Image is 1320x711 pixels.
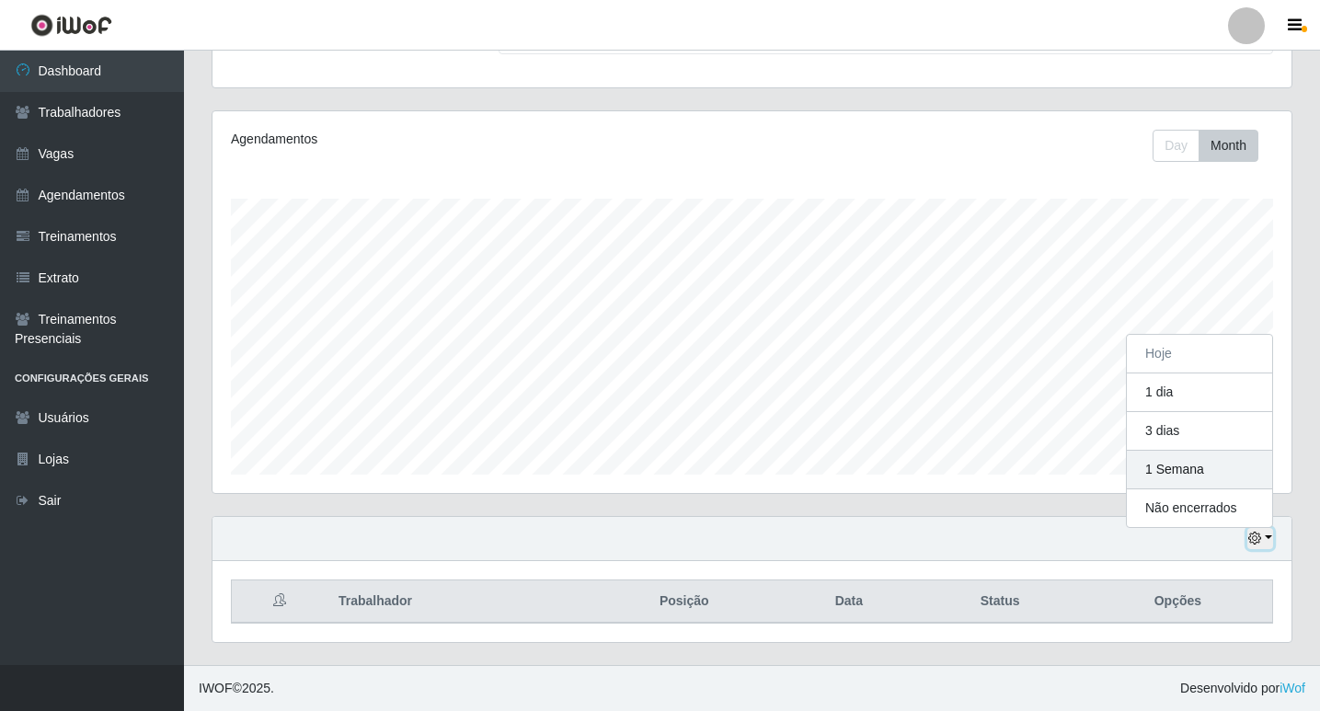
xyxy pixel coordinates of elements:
[1127,412,1272,451] button: 3 dias
[781,580,916,624] th: Data
[1127,489,1272,527] button: Não encerrados
[587,580,781,624] th: Posição
[231,130,649,149] div: Agendamentos
[1199,130,1258,162] button: Month
[30,14,112,37] img: CoreUI Logo
[1127,373,1272,412] button: 1 dia
[1180,679,1305,698] span: Desenvolvido por
[1084,580,1273,624] th: Opções
[1280,681,1305,695] a: iWof
[1127,335,1272,373] button: Hoje
[1153,130,1258,162] div: First group
[917,580,1084,624] th: Status
[1127,451,1272,489] button: 1 Semana
[1153,130,1273,162] div: Toolbar with button groups
[199,679,274,698] span: © 2025 .
[327,580,587,624] th: Trabalhador
[199,681,233,695] span: IWOF
[1153,130,1199,162] button: Day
